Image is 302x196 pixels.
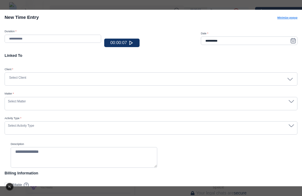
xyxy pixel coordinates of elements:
[5,53,297,59] p: Linked To
[5,171,297,176] p: Billing Information
[8,123,34,128] span: Select Activity Type
[8,99,26,104] span: Select Matter
[5,29,101,33] label: Duration
[5,92,14,96] span: Matter
[12,183,22,187] p: Billable
[9,75,26,80] span: Select Client
[104,39,140,47] button: 00:00:07
[201,32,297,36] label: Date
[5,14,39,20] p: New Time Entry
[5,67,297,71] p: Client
[5,116,21,120] span: Activity Type
[11,142,157,146] label: Description
[110,40,133,46] div: 00 : 00 : 07
[277,16,297,20] button: Minimize popup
